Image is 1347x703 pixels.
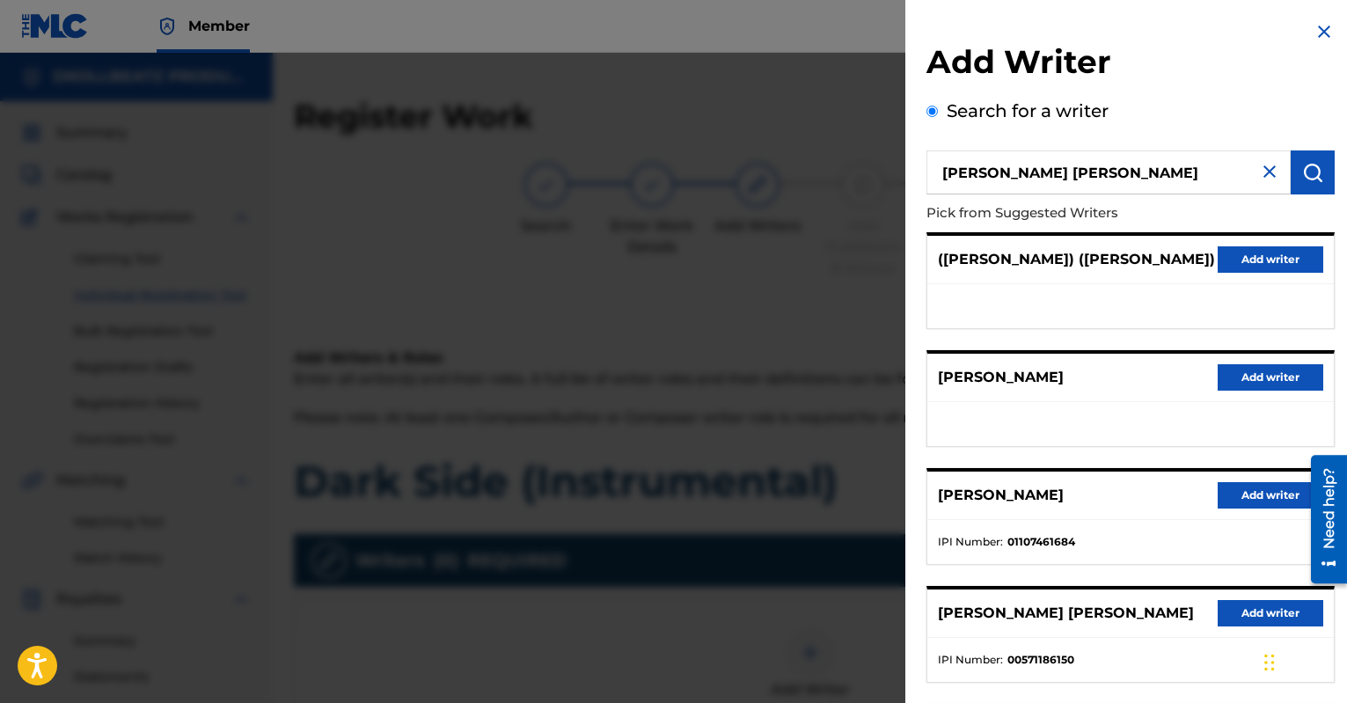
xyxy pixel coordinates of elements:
span: Member [188,16,250,36]
p: ([PERSON_NAME]) ([PERSON_NAME]) [938,249,1215,270]
h2: Add Writer [926,42,1335,87]
div: Drag [1264,636,1275,689]
span: IPI Number : [938,534,1003,550]
strong: 01107461684 [1007,534,1075,550]
img: close [1259,161,1280,182]
img: MLC Logo [21,13,89,39]
p: [PERSON_NAME] [938,485,1064,506]
input: Search writer's name or IPI Number [926,150,1291,194]
button: Add writer [1218,600,1323,626]
strong: 00571186150 [1007,652,1074,668]
img: Search Works [1302,162,1323,183]
img: Top Rightsholder [157,16,178,37]
span: IPI Number : [938,652,1003,668]
label: Search for a writer [947,100,1109,121]
p: [PERSON_NAME] [938,367,1064,388]
button: Add writer [1218,246,1323,273]
iframe: Resource Center [1298,449,1347,590]
button: Add writer [1218,364,1323,391]
iframe: Chat Widget [1259,619,1347,703]
p: [PERSON_NAME] [PERSON_NAME] [938,603,1194,624]
p: Pick from Suggested Writers [926,194,1234,232]
button: Add writer [1218,482,1323,509]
